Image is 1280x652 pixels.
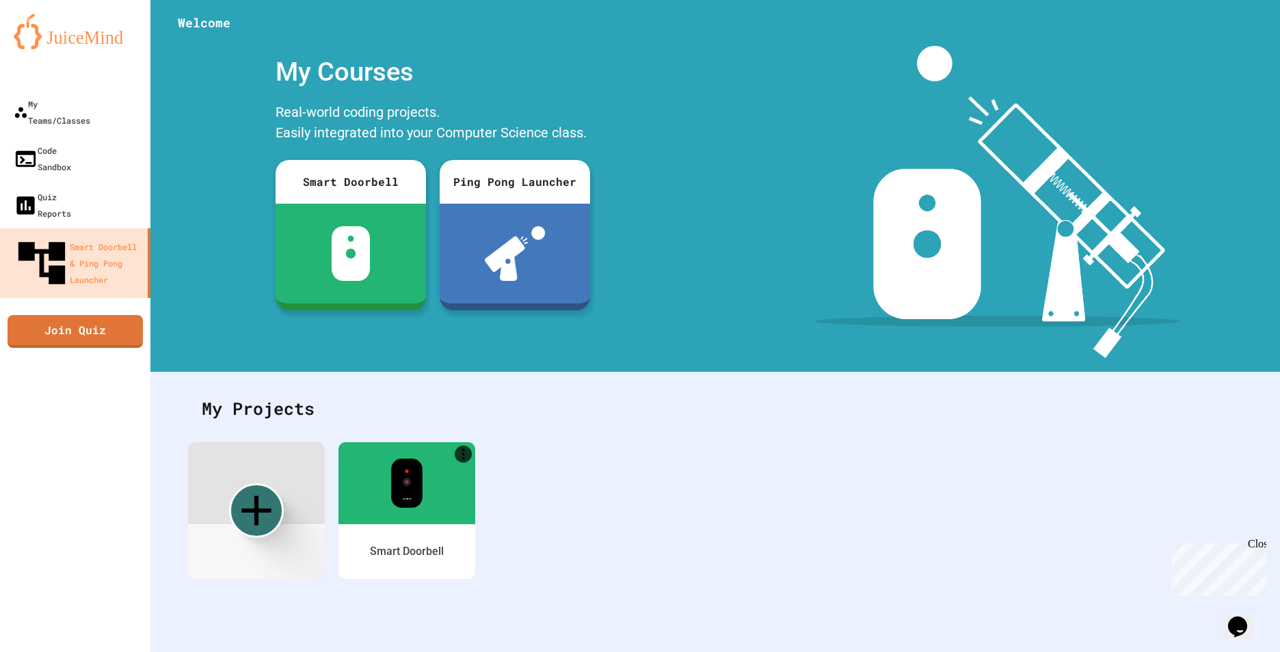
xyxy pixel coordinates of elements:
a: MoreSmart Doorbell [338,442,475,579]
div: Ping Pong Launcher [440,160,590,204]
div: Smart Doorbell [276,160,426,204]
img: sdb-white.svg [332,226,371,281]
a: Join Quiz [8,315,143,348]
div: Create new [229,483,284,538]
a: More [455,446,472,463]
img: sdb-real-colors.png [391,459,423,508]
img: ppl-with-ball.png [485,226,546,281]
div: Smart Doorbell [370,543,444,560]
div: Smart Doorbell & Ping Pong Launcher [14,235,142,291]
iframe: chat widget [1166,538,1266,596]
div: My Projects [188,382,1242,435]
img: banner-image-my-projects.png [814,46,1181,358]
div: Real-world coding projects. Easily integrated into your Computer Science class. [269,98,597,150]
img: logo-orange.svg [14,14,137,49]
div: My Courses [269,46,597,98]
div: Code Sandbox [14,142,71,175]
iframe: chat widget [1223,597,1266,638]
div: Chat with us now!Close [5,5,94,87]
div: Quiz Reports [14,189,71,221]
div: My Teams/Classes [14,96,90,128]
